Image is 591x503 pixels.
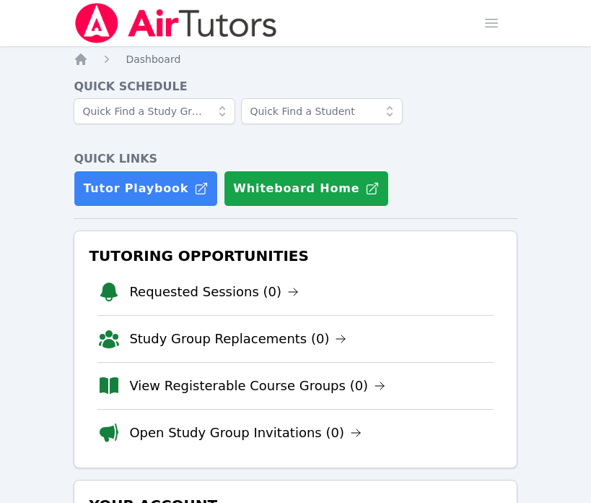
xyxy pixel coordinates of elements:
input: Quick Find a Study Group [74,98,235,124]
a: Tutor Playbook [74,171,218,207]
h3: Tutoring Opportunities [86,243,504,269]
button: Whiteboard Home [224,171,389,207]
a: Requested Sessions (0) [129,282,299,302]
input: Quick Find a Student [241,98,403,124]
nav: Breadcrumb [74,52,517,66]
h4: Quick Schedule [74,78,517,95]
a: View Registerable Course Groups (0) [129,376,385,396]
a: Study Group Replacements (0) [129,329,346,349]
a: Open Study Group Invitations (0) [129,423,362,443]
img: Air Tutors [74,3,278,43]
span: Dashboard [126,53,180,65]
h4: Quick Links [74,150,517,168]
a: Dashboard [126,52,180,66]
